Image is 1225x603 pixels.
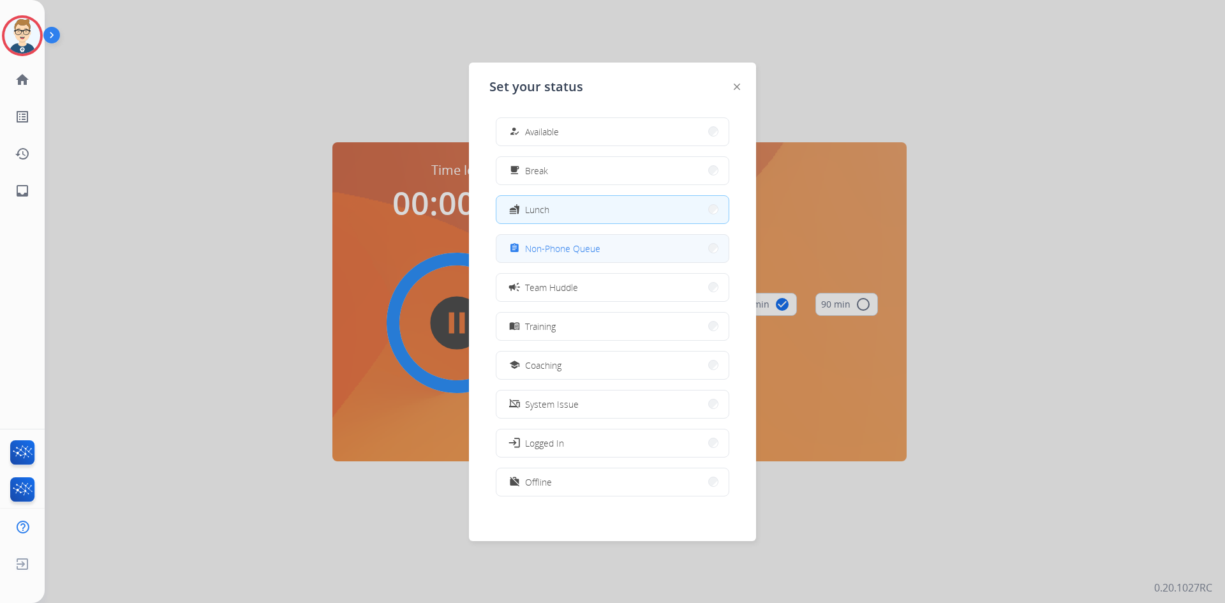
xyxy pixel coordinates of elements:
[496,468,729,496] button: Offline
[496,313,729,340] button: Training
[496,196,729,223] button: Lunch
[509,399,520,410] mat-icon: phonelink_off
[525,203,549,216] span: Lunch
[15,72,30,87] mat-icon: home
[525,164,548,177] span: Break
[489,78,583,96] span: Set your status
[525,320,556,333] span: Training
[496,274,729,301] button: Team Huddle
[496,118,729,145] button: Available
[15,183,30,198] mat-icon: inbox
[525,436,564,450] span: Logged In
[1154,580,1212,595] p: 0.20.1027RC
[525,475,552,489] span: Offline
[4,18,40,54] img: avatar
[496,352,729,379] button: Coaching
[525,281,578,294] span: Team Huddle
[525,242,600,255] span: Non-Phone Queue
[509,126,520,137] mat-icon: how_to_reg
[496,391,729,418] button: System Issue
[496,157,729,184] button: Break
[508,281,521,294] mat-icon: campaign
[509,204,520,215] mat-icon: fastfood
[525,359,561,372] span: Coaching
[509,243,520,254] mat-icon: assignment
[734,84,740,90] img: close-button
[15,146,30,161] mat-icon: history
[496,235,729,262] button: Non-Phone Queue
[525,398,579,411] span: System Issue
[15,109,30,124] mat-icon: list_alt
[509,477,520,488] mat-icon: work_off
[509,321,520,332] mat-icon: menu_book
[509,360,520,371] mat-icon: school
[508,436,521,449] mat-icon: login
[496,429,729,457] button: Logged In
[509,165,520,176] mat-icon: free_breakfast
[525,125,559,138] span: Available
